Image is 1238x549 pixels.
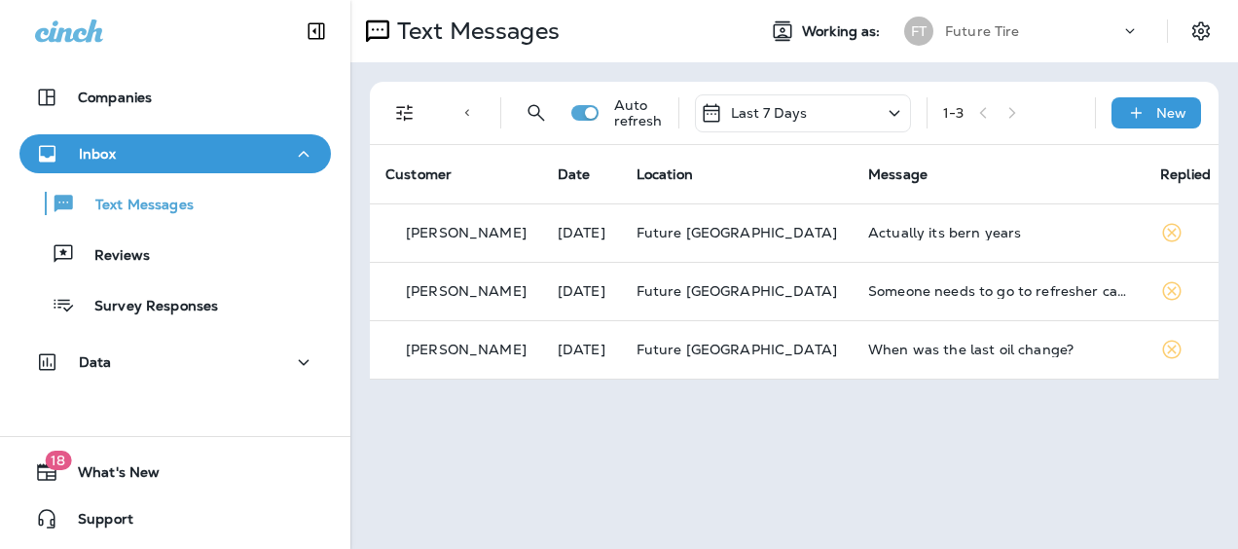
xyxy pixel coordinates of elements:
[904,17,933,46] div: FT
[19,499,331,538] button: Support
[614,97,663,128] p: Auto refresh
[19,134,331,173] button: Inbox
[637,165,693,183] span: Location
[943,105,964,121] div: 1 - 3
[76,197,194,215] p: Text Messages
[637,341,837,358] span: Future [GEOGRAPHIC_DATA]
[558,165,591,183] span: Date
[19,183,331,224] button: Text Messages
[945,23,1020,39] p: Future Tire
[1160,165,1211,183] span: Replied
[19,453,331,492] button: 18What's New
[385,165,452,183] span: Customer
[731,105,808,121] p: Last 7 Days
[406,225,527,240] p: [PERSON_NAME]
[868,283,1129,299] div: Someone needs to go to refresher car repair school.
[289,12,344,51] button: Collapse Sidebar
[79,354,112,370] p: Data
[637,224,837,241] span: Future [GEOGRAPHIC_DATA]
[868,165,928,183] span: Message
[385,93,424,132] button: Filters
[19,78,331,117] button: Companies
[802,23,885,40] span: Working as:
[1156,105,1186,121] p: New
[868,342,1129,357] div: When was the last oil change?
[868,225,1129,240] div: Actually its bern years
[517,93,556,132] button: Search Messages
[58,464,160,488] span: What's New
[45,451,71,470] span: 18
[406,283,527,299] p: [PERSON_NAME]
[79,146,116,162] p: Inbox
[558,225,605,240] p: Aug 27, 2025 08:32 AM
[58,511,133,534] span: Support
[75,247,150,266] p: Reviews
[389,17,560,46] p: Text Messages
[19,284,331,325] button: Survey Responses
[637,282,837,300] span: Future [GEOGRAPHIC_DATA]
[406,342,527,357] p: [PERSON_NAME]
[19,234,331,274] button: Reviews
[78,90,152,105] p: Companies
[558,283,605,299] p: Aug 26, 2025 09:07 AM
[1183,14,1219,49] button: Settings
[75,298,218,316] p: Survey Responses
[558,342,605,357] p: Aug 22, 2025 08:39 AM
[19,343,331,382] button: Data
